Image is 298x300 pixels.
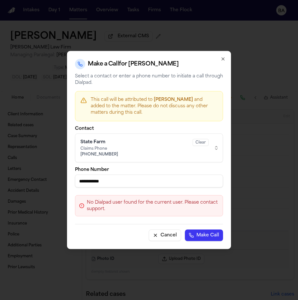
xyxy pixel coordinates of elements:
[75,73,223,86] p: Select a contact or enter a phone number to initiate a call through Dialpad.
[87,199,219,212] span: No Dialpad user found for the current user. Please contact support.
[80,146,189,151] span: Claims Phone
[185,230,223,241] button: Make Call
[154,97,193,102] span: [PERSON_NAME]
[88,60,178,69] h2: Make a Call for [PERSON_NAME]
[75,127,223,131] label: Contact
[149,230,181,241] button: Cancel
[75,168,223,172] label: Phone Number
[80,152,189,157] span: [PHONE_NUMBER]
[193,139,209,146] div: Clear
[80,139,189,146] div: State Farm
[91,97,218,116] p: This call will be attributed to and added to the matter. Please do not discuss any other matters ...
